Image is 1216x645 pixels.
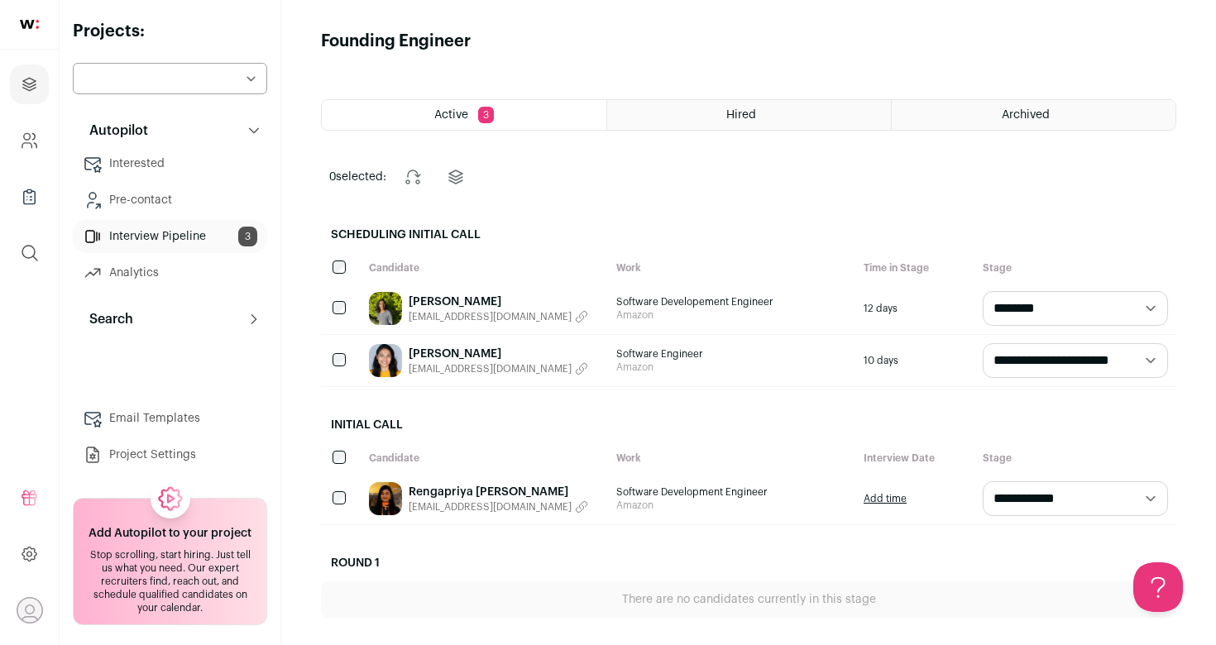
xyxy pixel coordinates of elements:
button: Search [73,303,267,336]
p: Autopilot [79,121,148,141]
span: Amazon [616,361,847,374]
p: Search [79,309,133,329]
button: [EMAIL_ADDRESS][DOMAIN_NAME] [409,500,588,514]
span: Software Engineer [616,347,847,361]
span: Amazon [616,499,847,512]
h1: Founding Engineer [321,30,471,53]
span: Software Developement Engineer [616,295,847,308]
a: [PERSON_NAME] [409,294,588,310]
div: Work [608,443,855,473]
div: Candidate [361,443,608,473]
img: wellfound-shorthand-0d5821cbd27db2630d0214b213865d53afaa358527fdda9d0ea32b1df1b89c2c.svg [20,20,39,29]
img: 6f0e7da840f16d318ceaccb668087cdc6a7538d4831802f6a7b6c0967e2793fd.jpg [369,344,402,377]
span: [EMAIL_ADDRESS][DOMAIN_NAME] [409,310,572,323]
button: Autopilot [73,114,267,147]
iframe: Help Scout Beacon - Open [1133,562,1183,612]
a: Company and ATS Settings [10,121,49,160]
button: Change stage [393,157,433,197]
span: [EMAIL_ADDRESS][DOMAIN_NAME] [409,500,572,514]
h2: Scheduling Initial Call [321,217,1176,253]
a: Analytics [73,256,267,289]
h2: Initial Call [321,407,1176,443]
h2: Round 1 [321,545,1176,581]
a: Email Templates [73,402,267,435]
a: Project Settings [73,438,267,471]
div: Stop scrolling, start hiring. Just tell us what you need. Our expert recruiters find, reach out, ... [84,548,256,614]
div: Time in Stage [855,253,974,283]
span: Archived [1002,109,1050,121]
button: [EMAIL_ADDRESS][DOMAIN_NAME] [409,362,588,375]
button: Open dropdown [17,597,43,623]
img: 3e867a44fb6e0deff815cf15ea7b661a490aab5b587675e9bd0d39e41930cde9 [369,292,402,325]
a: Rengapriya [PERSON_NAME] [409,484,588,500]
a: Pre-contact [73,184,267,217]
div: Stage [974,443,1176,473]
img: b05c3c622b764262c11158c7fe6b2c9f96f380eb73ab4dad9e7af927a7c2f6c5.jpg [369,482,402,515]
a: Company Lists [10,177,49,217]
a: Archived [892,100,1175,130]
a: Projects [10,64,49,104]
span: Software Development Engineer [616,485,847,499]
span: Active [434,109,468,121]
div: Work [608,253,855,283]
div: There are no candidates currently in this stage [321,581,1176,618]
span: Hired [726,109,756,121]
span: [EMAIL_ADDRESS][DOMAIN_NAME] [409,362,572,375]
button: [EMAIL_ADDRESS][DOMAIN_NAME] [409,310,588,323]
div: Interview Date [855,443,974,473]
a: Interview Pipeline3 [73,220,267,253]
span: Amazon [616,308,847,322]
a: Add time [864,492,907,505]
h2: Projects: [73,20,267,43]
a: Add Autopilot to your project Stop scrolling, start hiring. Just tell us what you need. Our exper... [73,498,267,625]
div: Candidate [361,253,608,283]
div: 12 days [855,283,974,334]
span: selected: [329,169,386,185]
h2: Add Autopilot to your project [89,525,251,542]
a: Hired [607,100,891,130]
span: 0 [329,171,336,183]
div: Stage [974,253,1176,283]
div: 10 days [855,335,974,386]
span: 3 [238,227,257,246]
a: Interested [73,147,267,180]
span: 3 [478,107,494,123]
a: [PERSON_NAME] [409,346,588,362]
